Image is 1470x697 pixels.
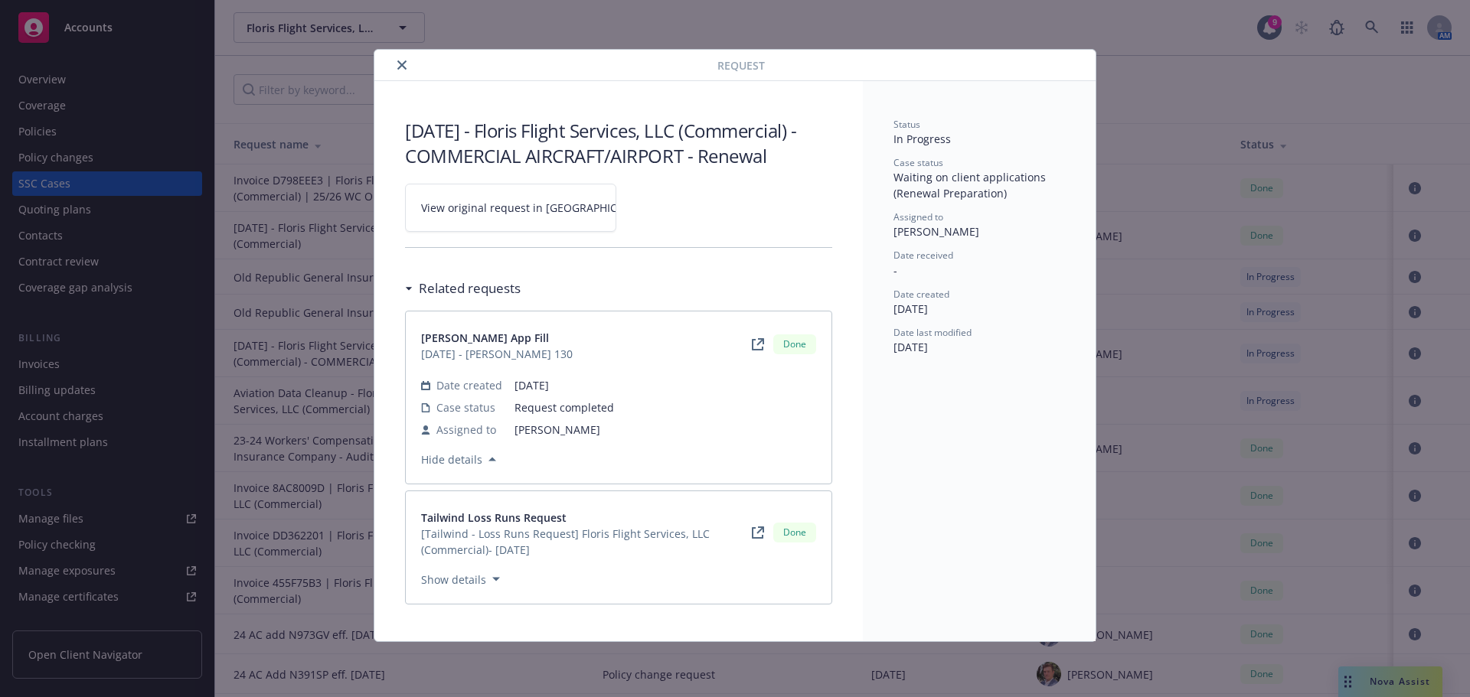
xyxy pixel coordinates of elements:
[415,450,502,468] button: Hide details
[893,132,951,146] span: In Progress
[436,399,495,415] span: Case status
[514,422,816,438] span: [PERSON_NAME]
[421,200,653,216] span: View original request in [GEOGRAPHIC_DATA]
[421,526,752,558] span: [Tailwind - Loss Runs Request] Floris Flight Services, LLC (Commercial)- [DATE]
[893,301,928,316] span: [DATE]
[893,263,897,278] span: -
[514,399,816,415] span: Request completed
[415,570,506,588] button: Show details
[779,337,810,351] span: Done
[893,326,972,339] span: Date last modified
[717,57,765,73] span: Request
[893,118,920,131] span: Status
[893,249,953,262] span: Date received
[421,330,573,346] a: [PERSON_NAME] App Fill
[421,510,752,526] a: Tailwind Loss Runs Request
[393,56,411,74] button: close
[893,288,949,301] span: Date created
[421,346,573,362] span: [DATE] - [PERSON_NAME] 130
[893,224,979,239] span: [PERSON_NAME]
[405,118,832,168] h3: [DATE] - Floris Flight Services, LLC (Commercial) - COMMERCIAL AIRCRAFT/AIRPORT - Renewal
[779,526,810,539] span: Done
[436,377,502,393] span: Date created
[893,156,943,169] span: Case status
[893,210,943,223] span: Assigned to
[405,184,616,232] a: View original request in [GEOGRAPHIC_DATA]
[514,377,816,393] span: [DATE]
[436,422,496,438] span: Assigned to
[419,278,521,298] h3: Related requests
[893,340,928,354] span: [DATE]
[405,278,521,298] div: Related requests
[893,170,1049,200] span: Waiting on client applications (Renewal Preparation)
